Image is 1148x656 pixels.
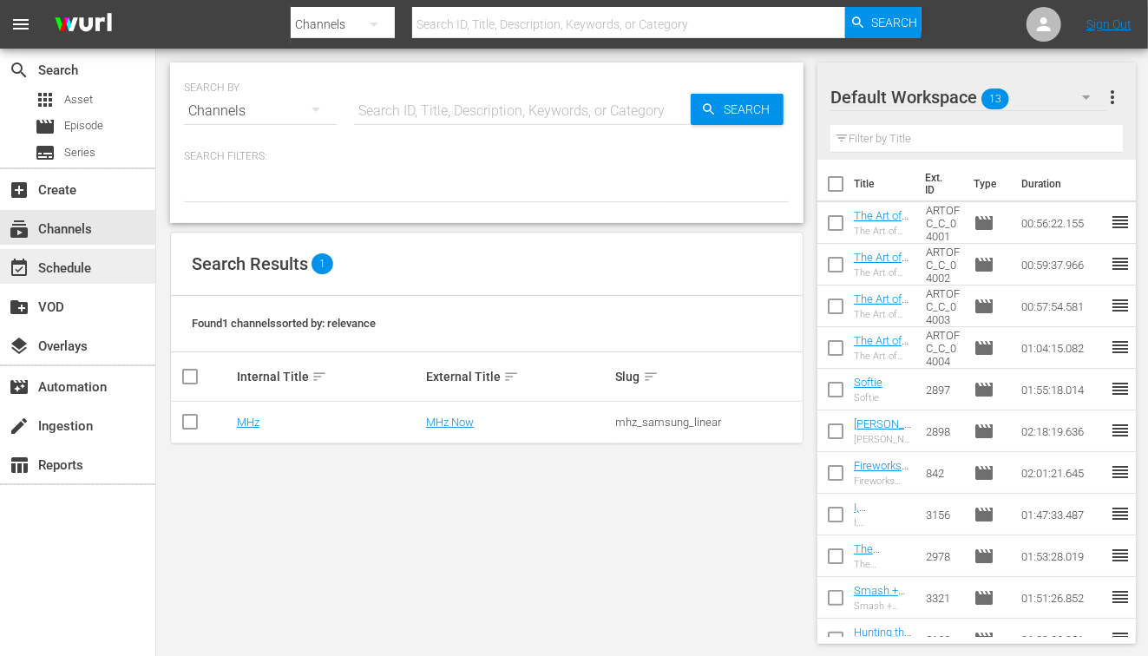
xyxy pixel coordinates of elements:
[919,244,968,285] td: ARTOFC_C_04002
[312,253,333,274] span: 1
[643,369,659,384] span: sort
[1110,628,1131,649] span: reorder
[184,87,337,135] div: Channels
[616,416,800,429] div: mhz_samsung_linear
[1102,87,1123,108] span: more_vert
[854,517,912,528] div: I, [PERSON_NAME]
[1014,202,1110,244] td: 00:56:22.155
[1110,587,1131,607] span: reorder
[854,476,912,487] div: Fireworks [DATE]
[691,94,784,125] button: Search
[919,577,968,619] td: 3321
[616,366,800,387] div: Slug
[1014,577,1110,619] td: 01:51:26.852
[1110,295,1131,316] span: reorder
[1011,160,1115,208] th: Duration
[854,600,912,612] div: Smash + Grab
[1110,253,1131,274] span: reorder
[854,542,908,581] a: The Ambassador
[854,501,904,540] a: I, [PERSON_NAME]
[854,559,912,570] div: The Ambassador
[1110,212,1131,233] span: reorder
[1014,535,1110,577] td: 01:53:28.019
[854,209,909,274] a: The Art of Crime: Episode 1 (Season 4 Episode 1)
[1086,17,1132,31] a: Sign Out
[35,89,56,110] span: Asset
[9,219,30,239] span: Channels
[503,369,519,384] span: sort
[35,116,56,137] span: Episode
[854,584,905,610] a: Smash + Grab
[1014,410,1110,452] td: 02:18:19.636
[854,267,912,279] div: The Art of Crime: [PERSON_NAME]'s Will, Part 2 (Season 4 Episode 2)
[974,338,994,358] span: Episode
[974,421,994,442] span: Episode
[919,285,968,327] td: ARTOFC_C_04003
[1014,244,1110,285] td: 00:59:37.966
[312,369,327,384] span: sort
[854,351,912,362] div: The Art of Crime: Blood Dance, Part 2 (Season 4 Episode 4)
[854,459,909,485] a: Fireworks [DATE]
[871,7,917,38] span: Search
[1014,369,1110,410] td: 01:55:18.014
[9,336,30,357] span: Overlays
[9,455,30,476] span: Reports
[1014,452,1110,494] td: 02:01:21.645
[426,416,474,429] a: MHz Now
[963,160,1011,208] th: Type
[192,317,376,330] span: Found 1 channels sorted by: relevance
[1014,327,1110,369] td: 01:04:15.082
[1110,337,1131,358] span: reorder
[974,296,994,317] span: Episode
[9,416,30,436] span: Ingestion
[1102,76,1123,118] button: more_vert
[845,7,922,38] button: Search
[854,392,882,403] div: Softie
[854,160,915,208] th: Title
[237,366,421,387] div: Internal Title
[854,434,912,445] div: [PERSON_NAME]'s Father
[184,149,790,164] p: Search Filters:
[919,535,968,577] td: 2978
[919,452,968,494] td: 842
[974,587,994,608] span: Episode
[854,309,912,320] div: The Art of Crime: Blood Dance, Part 1 (Season 4 Episode 3)
[915,160,964,208] th: Ext. ID
[1110,462,1131,482] span: reorder
[919,369,968,410] td: 2897
[919,410,968,452] td: 2898
[9,377,30,397] span: Automation
[854,376,882,389] a: Softie
[9,60,30,81] span: Search
[9,297,30,318] span: VOD
[974,629,994,650] span: Episode
[830,73,1108,121] div: Default Workspace
[974,213,994,233] span: Episode
[64,117,103,134] span: Episode
[919,327,968,369] td: ARTOFC_C_04004
[974,254,994,275] span: Episode
[35,142,56,163] span: Series
[426,366,610,387] div: External Title
[1110,503,1131,524] span: reorder
[854,417,911,456] a: [PERSON_NAME]'s Father
[854,334,909,399] a: The Art of Crime: Episode 4 (Season 4 Episode 4)
[974,462,994,483] span: Episode
[64,144,95,161] span: Series
[1110,420,1131,441] span: reorder
[854,226,912,237] div: The Art of Crime: [PERSON_NAME]'s Will, Part 1 (Season 4 Episode 1)
[9,180,30,200] span: Create
[1110,545,1131,566] span: reorder
[854,251,909,316] a: The Art of Crime: Episode 2 (Season 4 Episode 2)
[42,4,125,45] img: ans4CAIJ8jUAAAAAAAAAAAAAAAAAAAAAAAAgQb4GAAAAAAAAAAAAAAAAAAAAAAAAJMjXAAAAAAAAAAAAAAAAAAAAAAAAgAT5G...
[237,416,259,429] a: MHz
[974,379,994,400] span: Episode
[717,94,784,125] span: Search
[9,258,30,279] span: Schedule
[1014,285,1110,327] td: 00:57:54.581
[10,14,31,35] span: menu
[854,292,909,358] a: The Art of Crime: Episode 3 (Season 4 Episode 3)
[1110,378,1131,399] span: reorder
[64,91,93,108] span: Asset
[919,202,968,244] td: ARTOFC_C_04001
